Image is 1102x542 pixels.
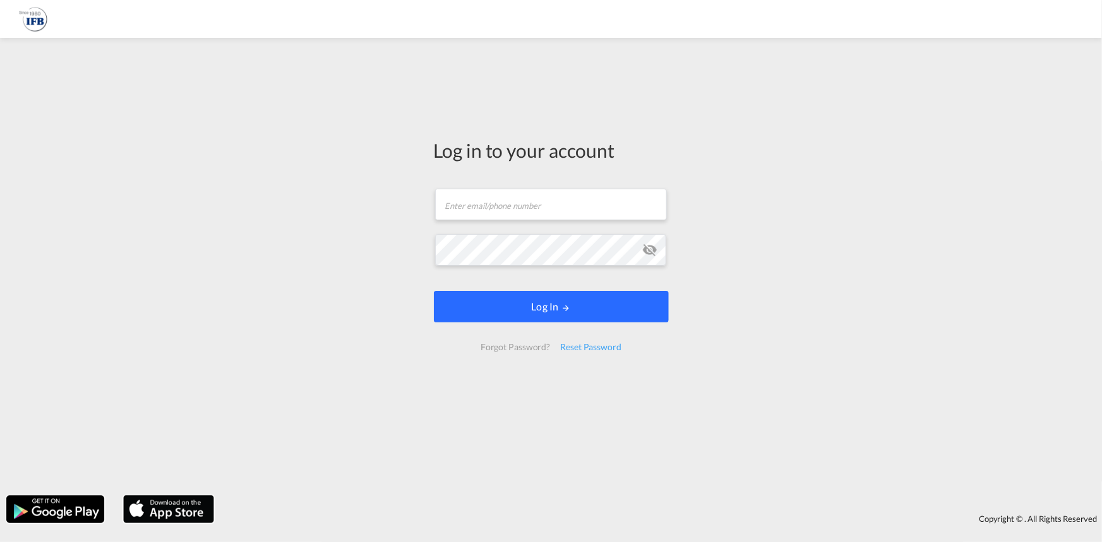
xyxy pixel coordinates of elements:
[5,494,105,524] img: google.png
[476,336,555,358] div: Forgot Password?
[642,242,657,257] md-icon: icon-eye-off
[434,137,669,163] div: Log in to your account
[555,336,626,358] div: Reset Password
[435,189,667,220] input: Enter email/phone number
[220,508,1102,529] div: Copyright © . All Rights Reserved
[434,291,669,322] button: LOGIN
[122,494,215,524] img: apple.png
[19,5,47,33] img: b628ab10256c11eeb52753acbc15d091.png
